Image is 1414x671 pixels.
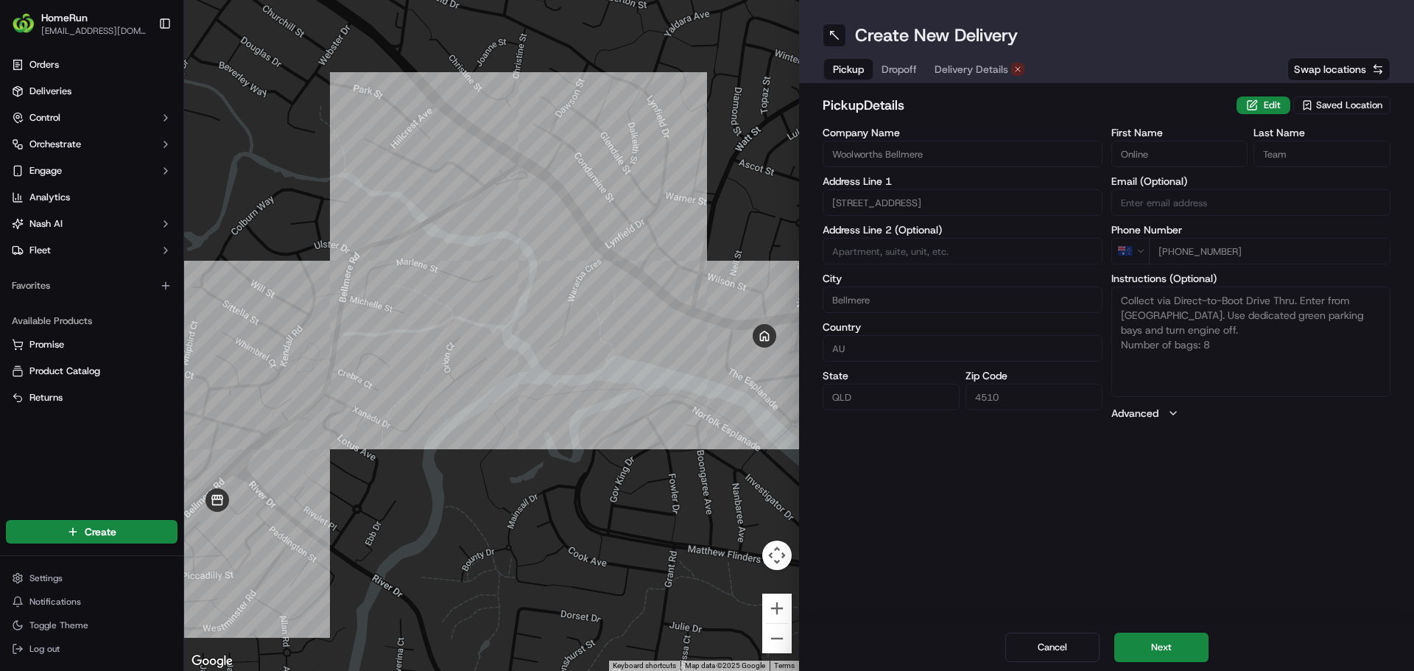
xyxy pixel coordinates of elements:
[774,661,795,670] a: Terms (opens in new tab)
[823,225,1102,235] label: Address Line 2 (Optional)
[6,212,177,236] button: Nash AI
[1293,95,1390,116] button: Saved Location
[6,568,177,589] button: Settings
[29,365,100,378] span: Product Catalog
[613,661,676,671] button: Keyboard shortcuts
[762,624,792,653] button: Zoom out
[823,141,1102,167] input: Enter company name
[29,572,63,584] span: Settings
[41,25,147,37] button: [EMAIL_ADDRESS][DOMAIN_NAME]
[855,24,1018,47] h1: Create New Delivery
[823,384,960,410] input: Enter state
[1005,633,1100,662] button: Cancel
[41,10,88,25] button: HomeRun
[1114,633,1209,662] button: Next
[29,58,59,71] span: Orders
[1294,62,1366,77] span: Swap locations
[1111,406,1391,421] button: Advanced
[823,273,1102,284] label: City
[6,333,177,356] button: Promise
[823,287,1102,313] input: Enter city
[29,391,63,404] span: Returns
[6,274,177,298] div: Favorites
[29,619,88,631] span: Toggle Theme
[762,541,792,570] button: Map camera controls
[6,53,177,77] a: Orders
[823,176,1102,186] label: Address Line 1
[1111,273,1391,284] label: Instructions (Optional)
[6,239,177,262] button: Fleet
[965,384,1102,410] input: Enter zip code
[1111,176,1391,186] label: Email (Optional)
[12,12,35,35] img: HomeRun
[12,365,172,378] a: Product Catalog
[6,80,177,103] a: Deliveries
[12,338,172,351] a: Promise
[6,639,177,659] button: Log out
[1237,96,1290,114] button: Edit
[823,238,1102,264] input: Apartment, suite, unit, etc.
[823,189,1102,216] input: Enter address
[882,62,917,77] span: Dropoff
[1111,406,1158,421] label: Advanced
[12,391,172,404] a: Returns
[6,386,177,410] button: Returns
[6,615,177,636] button: Toggle Theme
[1111,127,1248,138] label: First Name
[1149,238,1391,264] input: Enter phone number
[1287,57,1390,81] button: Swap locations
[188,652,236,671] a: Open this area in Google Maps (opens a new window)
[29,596,81,608] span: Notifications
[823,335,1102,362] input: Enter country
[29,338,64,351] span: Promise
[6,6,152,41] button: HomeRunHomeRun[EMAIL_ADDRESS][DOMAIN_NAME]
[6,133,177,156] button: Orchestrate
[188,652,236,671] img: Google
[6,520,177,544] button: Create
[6,186,177,209] a: Analytics
[965,370,1102,381] label: Zip Code
[935,62,1008,77] span: Delivery Details
[823,322,1102,332] label: Country
[823,95,1228,116] h2: pickup Details
[1316,99,1382,112] span: Saved Location
[1111,141,1248,167] input: Enter first name
[29,164,62,178] span: Engage
[823,370,960,381] label: State
[29,138,81,151] span: Orchestrate
[29,217,63,231] span: Nash AI
[1111,189,1391,216] input: Enter email address
[29,244,51,257] span: Fleet
[833,62,864,77] span: Pickup
[29,191,70,204] span: Analytics
[29,85,71,98] span: Deliveries
[85,524,116,539] span: Create
[823,127,1102,138] label: Company Name
[29,643,60,655] span: Log out
[6,359,177,383] button: Product Catalog
[29,111,60,124] span: Control
[6,106,177,130] button: Control
[6,159,177,183] button: Engage
[6,309,177,333] div: Available Products
[1111,287,1391,397] textarea: Collect via Direct-to-Boot Drive Thru. Enter from [GEOGRAPHIC_DATA]. Use dedicated green parking ...
[762,594,792,623] button: Zoom in
[1253,141,1390,167] input: Enter last name
[1253,127,1390,138] label: Last Name
[1111,225,1391,235] label: Phone Number
[685,661,765,670] span: Map data ©2025 Google
[6,591,177,612] button: Notifications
